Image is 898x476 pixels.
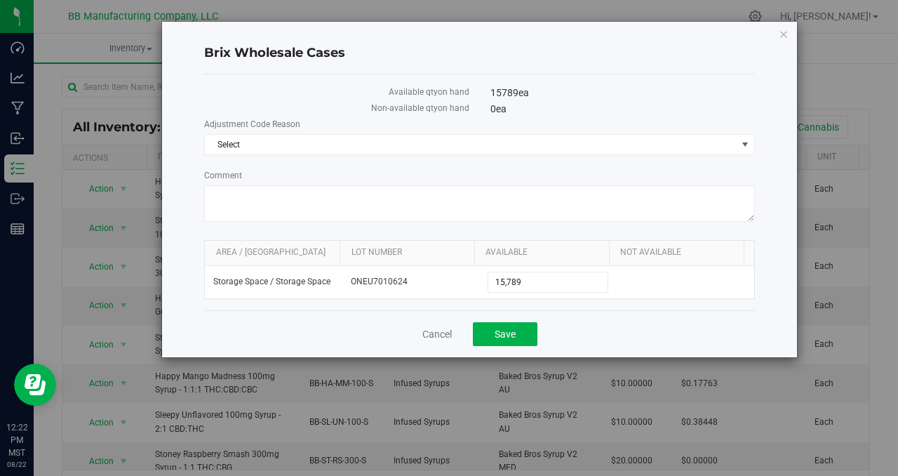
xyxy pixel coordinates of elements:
a: Area / [GEOGRAPHIC_DATA] [216,247,335,258]
label: Adjustment Code Reason [204,118,755,131]
span: on hand [438,103,469,113]
span: 15789 [490,87,529,98]
h4: Brix Wholesale Cases [204,44,755,62]
span: Select [205,135,737,154]
a: Not Available [620,247,738,258]
input: 15,789 [488,272,608,292]
span: ea [518,87,529,98]
span: Save [495,329,516,340]
span: select [737,135,754,154]
label: Available qty [204,86,469,98]
a: Lot Number [351,247,469,258]
a: Cancel [422,327,452,341]
a: Available [485,247,603,258]
span: on hand [438,87,469,97]
span: Storage Space / Storage Space [213,275,330,289]
label: Non-available qty [204,102,469,114]
span: ea [496,103,507,114]
button: Save [473,322,537,346]
iframe: Resource center [14,364,56,406]
span: 0 [490,103,507,114]
span: ONEU7010624 [351,275,471,289]
label: Comment [204,169,755,182]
